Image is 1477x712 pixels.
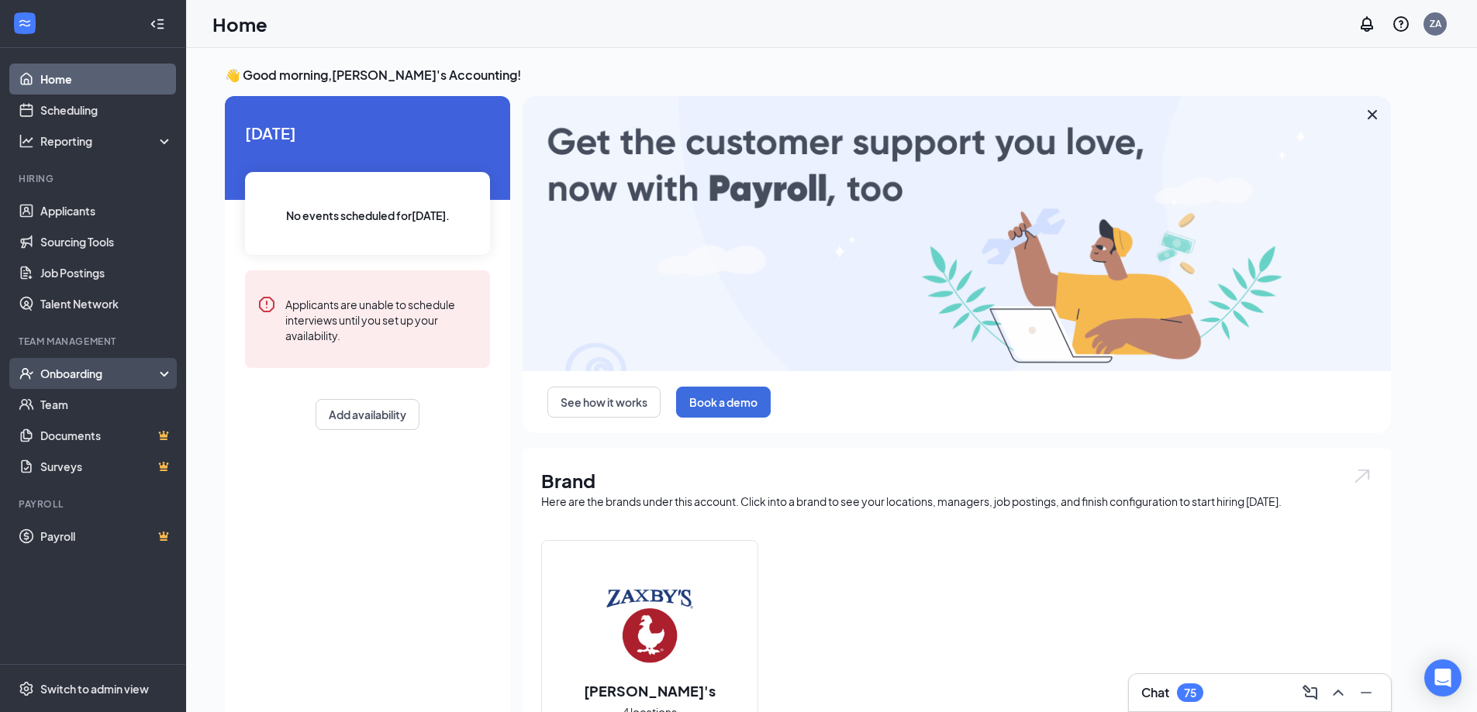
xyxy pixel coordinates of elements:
[1363,105,1382,124] svg: Cross
[19,681,34,697] svg: Settings
[19,172,170,185] div: Hiring
[257,295,276,314] svg: Error
[40,195,173,226] a: Applicants
[40,420,173,451] a: DocumentsCrown
[523,96,1391,371] img: payroll-large.gif
[40,389,173,420] a: Team
[1424,659,1461,697] div: Open Intercom Messenger
[1301,683,1320,702] svg: ComposeMessage
[547,387,661,418] button: See how it works
[225,67,1391,84] h3: 👋 Good morning, [PERSON_NAME]'s Accounting !
[1298,680,1323,705] button: ComposeMessage
[600,576,699,675] img: Zaxby's
[568,681,731,700] h2: [PERSON_NAME]'s
[1329,683,1348,702] svg: ChevronUp
[212,11,267,37] h1: Home
[1392,15,1410,33] svg: QuestionInfo
[40,257,173,288] a: Job Postings
[316,399,419,430] button: Add availability
[1184,686,1196,700] div: 75
[19,335,170,348] div: Team Management
[1354,680,1379,705] button: Minimize
[40,681,149,697] div: Switch to admin view
[17,15,33,31] svg: WorkstreamLogo
[676,387,771,418] button: Book a demo
[40,521,173,552] a: PayrollCrown
[40,64,173,95] a: Home
[40,451,173,482] a: SurveysCrown
[40,133,174,149] div: Reporting
[40,288,173,319] a: Talent Network
[285,295,478,343] div: Applicants are unable to schedule interviews until you set up your availability.
[1358,15,1376,33] svg: Notifications
[19,497,170,511] div: Payroll
[40,226,173,257] a: Sourcing Tools
[1430,17,1441,30] div: ZA
[40,366,160,381] div: Onboarding
[541,467,1372,494] h1: Brand
[541,494,1372,509] div: Here are the brands under this account. Click into a brand to see your locations, managers, job p...
[19,133,34,149] svg: Analysis
[245,121,490,145] span: [DATE]
[1141,684,1169,701] h3: Chat
[1357,683,1375,702] svg: Minimize
[1352,467,1372,485] img: open.6027fd2a22e1237b5b06.svg
[1326,680,1351,705] button: ChevronUp
[150,16,165,32] svg: Collapse
[19,366,34,381] svg: UserCheck
[286,207,450,224] span: No events scheduled for [DATE] .
[40,95,173,126] a: Scheduling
